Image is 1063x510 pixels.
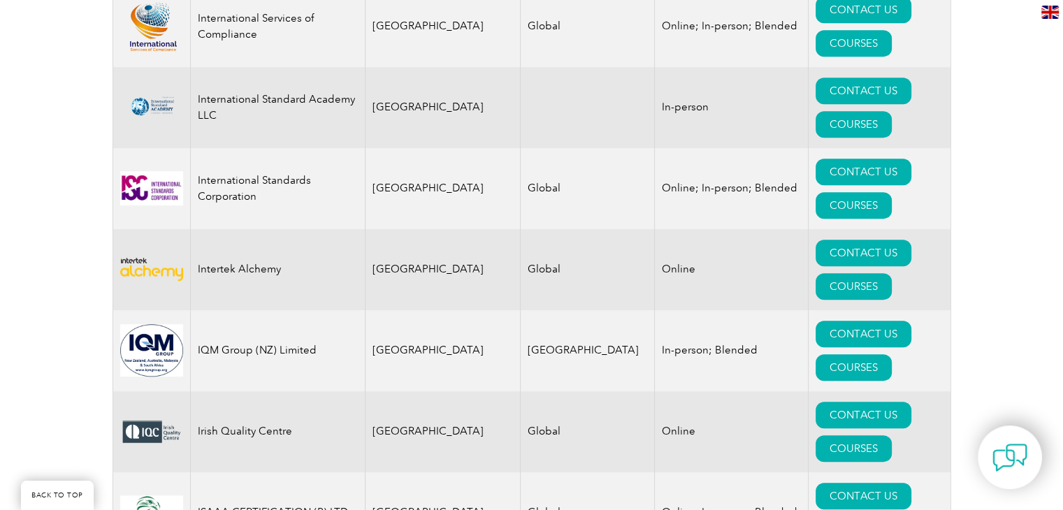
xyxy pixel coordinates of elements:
img: 6b4695af-5fa9-ee11-be37-00224893a058-logo.png [120,1,183,51]
a: COURSES [816,111,892,138]
td: Intertek Alchemy [190,229,365,310]
img: en [1041,6,1059,19]
td: Online; In-person; Blended [655,148,809,229]
a: CONTACT US [816,483,911,509]
a: BACK TO TOP [21,481,94,510]
img: e424547b-a6e0-e911-a812-000d3a795b83-logo.jpg [120,324,183,376]
td: Online [655,391,809,472]
td: [GEOGRAPHIC_DATA] [365,391,521,472]
td: [GEOGRAPHIC_DATA] [365,229,521,310]
td: Global [521,391,655,472]
a: COURSES [816,435,892,462]
img: e6f09189-3a6f-eb11-a812-00224815377e-logo.png [120,418,183,444]
td: [GEOGRAPHIC_DATA] [365,67,521,148]
a: COURSES [816,354,892,381]
a: COURSES [816,30,892,57]
td: Online [655,229,809,310]
td: [GEOGRAPHIC_DATA] [521,310,655,391]
img: c2558826-198b-ed11-81ac-0022481565fd-logo.png [120,85,183,130]
td: IQM Group (NZ) Limited [190,310,365,391]
a: CONTACT US [816,321,911,347]
a: CONTACT US [816,240,911,266]
td: In-person; Blended [655,310,809,391]
td: In-person [655,67,809,148]
td: Irish Quality Centre [190,391,365,472]
td: [GEOGRAPHIC_DATA] [365,148,521,229]
a: COURSES [816,273,892,300]
td: Global [521,148,655,229]
a: CONTACT US [816,402,911,428]
td: International Standards Corporation [190,148,365,229]
img: 253a3505-9ff2-ec11-bb3d-002248d3b1f1-logo.jpg [120,171,183,205]
td: [GEOGRAPHIC_DATA] [365,310,521,391]
td: International Standard Academy LLC [190,67,365,148]
img: 703656d3-346f-eb11-a812-002248153038%20-logo.png [120,258,183,282]
td: Global [521,229,655,310]
a: CONTACT US [816,159,911,185]
img: contact-chat.png [992,440,1027,475]
a: CONTACT US [816,78,911,104]
a: COURSES [816,192,892,219]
